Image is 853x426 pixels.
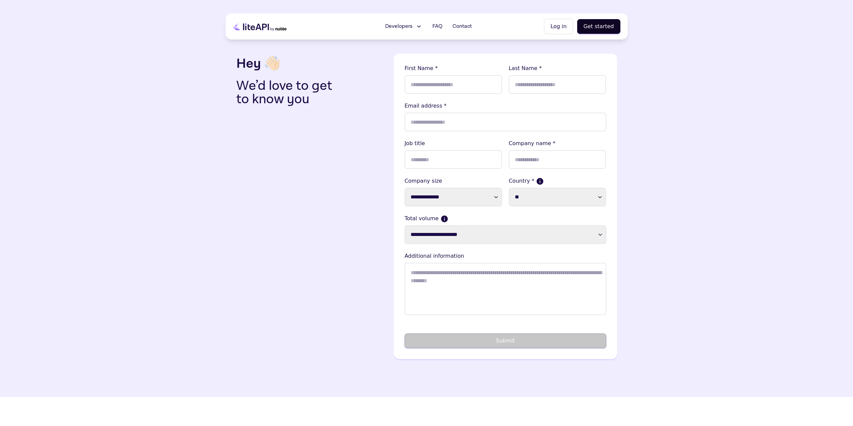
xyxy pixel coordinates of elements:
a: FAQ [428,20,446,33]
span: FAQ [432,22,442,31]
lable: First Name * [405,64,502,72]
a: Contact [448,20,476,33]
span: Developers [385,22,413,31]
button: If more than one country, please select where the majority of your sales come from. [537,178,543,184]
p: We’d love to get to know you [236,79,343,106]
span: Contact [452,22,472,31]
button: Log in [544,19,573,34]
h3: Hey 👋🏻 [236,54,388,74]
label: Total volume [405,215,606,223]
button: Current monthly volume your business makes in USD [441,216,447,222]
lable: Company name * [509,139,606,147]
lable: Job title [405,139,502,147]
label: Company size [405,177,502,185]
lable: Additional information [405,252,606,260]
button: Submit [405,333,606,348]
button: Developers [381,20,426,33]
lable: Email address * [405,102,606,110]
lable: Last Name * [509,64,606,72]
label: Country * [509,177,606,185]
button: Get started [577,19,620,34]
